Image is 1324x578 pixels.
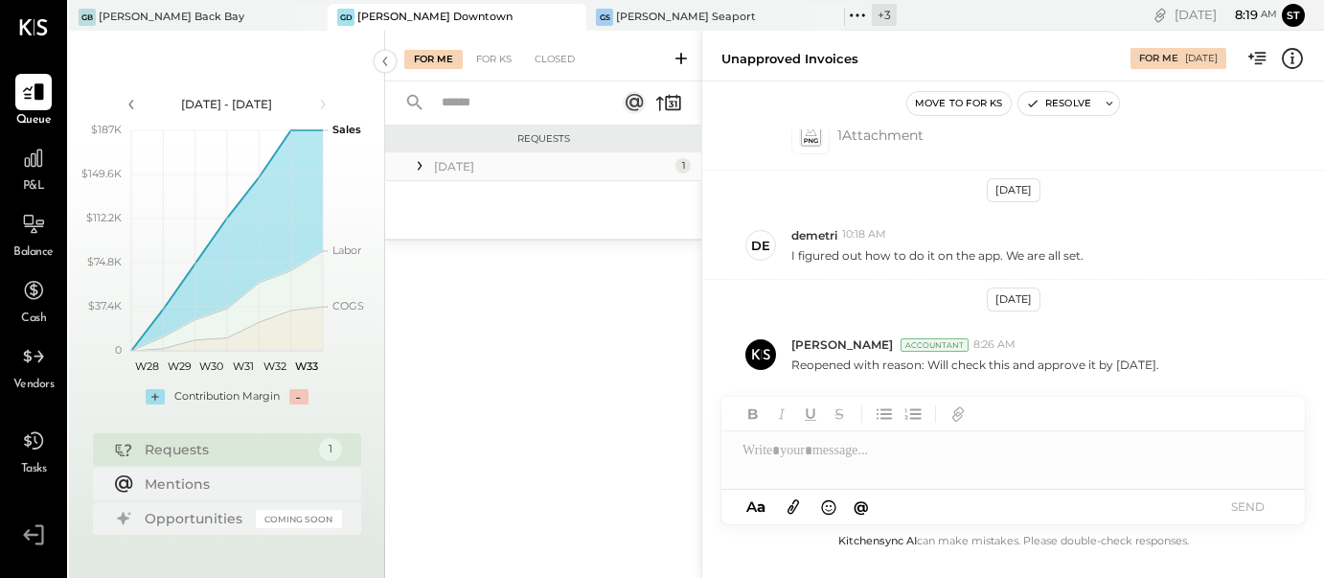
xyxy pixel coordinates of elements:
div: For Me [1139,52,1178,65]
text: W28 [135,359,159,373]
div: Closed [525,50,584,69]
span: Balance [13,244,54,262]
span: a [757,497,765,516]
div: Coming Soon [256,510,342,528]
div: Opportunities [145,509,246,528]
div: [PERSON_NAME] Downtown [357,10,513,25]
button: Add URL [946,402,970,427]
text: Sales [332,123,361,136]
div: - [289,389,308,405]
span: [PERSON_NAME] [791,336,893,353]
div: [DATE] [1175,6,1277,24]
div: Requests [145,440,309,459]
text: $37.4K [88,299,122,312]
button: Italic [769,402,794,427]
div: 1 [319,438,342,461]
div: [PERSON_NAME] Seaport [616,10,756,25]
div: Requests [395,132,692,146]
div: [DATE] - [DATE] [146,96,308,112]
div: [PERSON_NAME] Back Bay [99,10,244,25]
button: Underline [798,402,823,427]
a: Tasks [1,423,66,478]
button: Ordered List [901,402,925,427]
button: @ [848,495,875,519]
span: am [1261,8,1277,21]
a: Balance [1,206,66,262]
span: @ [854,497,869,516]
text: W33 [295,359,318,373]
div: Accountant [901,338,969,352]
span: 1 Attachment [837,116,924,154]
div: [DATE] [987,178,1040,202]
text: W29 [167,359,191,373]
div: + 3 [872,4,897,26]
button: Unordered List [872,402,897,427]
text: W32 [263,359,286,373]
button: Resolve [1018,92,1099,115]
span: P&L [23,178,45,196]
text: W30 [198,359,222,373]
a: P&L [1,140,66,196]
span: 10:18 AM [842,227,886,243]
div: [DATE] [434,158,671,174]
div: Contribution Margin [174,389,280,405]
div: GS [596,9,613,26]
div: GD [337,9,354,26]
button: Aa [741,497,771,518]
span: 8:26 AM [973,337,1016,353]
p: Reopened with reason: Will check this and approve it by [DATE]. [791,357,1159,373]
a: Queue [1,74,66,129]
button: st [1282,4,1305,27]
text: Labor [332,243,361,257]
div: + [146,389,165,405]
span: Cash [21,311,46,328]
span: Vendors [13,377,55,394]
text: $187K [91,123,122,136]
div: copy link [1151,5,1170,25]
div: 1 [675,158,691,173]
button: Bold [741,402,765,427]
text: $112.2K [86,211,122,224]
div: For Me [404,50,463,69]
div: [DATE] [1185,52,1218,65]
text: $74.8K [87,255,122,268]
div: [DATE] [987,288,1040,312]
a: Cash [1,272,66,328]
div: de [751,237,770,255]
a: Vendors [1,338,66,394]
span: Tasks [21,461,47,478]
div: GB [79,9,96,26]
div: For KS [467,50,521,69]
span: demetri [791,227,837,243]
text: 0 [115,343,122,357]
div: Unapproved Invoices [721,50,858,68]
p: I figured out how to do it on the app. We are all set. [791,247,1084,264]
div: Mentions [145,474,332,494]
button: Strikethrough [827,402,852,427]
button: SEND [1209,494,1286,520]
button: Move to for ks [907,92,1011,115]
text: W31 [232,359,253,373]
span: Queue [16,112,52,129]
text: $149.6K [81,167,122,180]
text: COGS [332,299,364,312]
span: 8 : 19 [1220,6,1258,24]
